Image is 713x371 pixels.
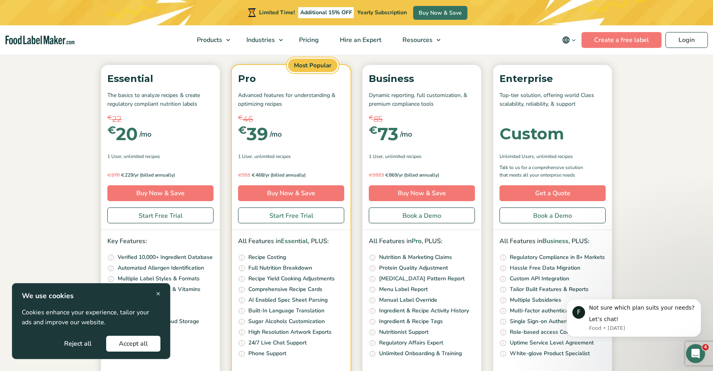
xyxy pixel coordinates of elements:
[244,36,276,44] span: Industries
[499,91,606,109] p: Top-tier solution, offering world Class scalability, reliability, & support
[379,253,452,262] p: Nutrition & Marketing Claims
[369,236,475,247] p: All Features in , PLUS:
[499,71,606,86] p: Enterprise
[248,306,324,315] p: Built-In Language Translation
[289,25,328,55] a: Pricing
[385,172,389,178] span: €
[22,308,160,328] p: Cookies enhance your experience, tailor your ads and improve our website.
[369,153,383,160] span: 1 User
[238,91,344,109] p: Advanced features for understanding & optimizing recipes
[369,172,384,178] del: 1023
[379,306,469,315] p: Ingredient & Recipe Activity History
[107,172,120,178] del: 270
[369,125,398,143] div: 73
[499,164,591,179] p: Talk to us for a comprehensive solution that meets all your enterprise needs
[369,172,373,178] span: €
[118,253,213,262] p: Verified 10,000+ Ingredient Database
[51,336,104,352] button: Reject all
[107,125,138,143] div: 20
[248,253,286,262] p: Recipe Costing
[510,285,589,294] p: Tailor Built Features & Reports
[248,264,312,272] p: Full Nutrition Breakdown
[248,317,325,326] p: Sugar Alcohols Customization
[107,185,214,201] a: Buy Now & Save
[118,274,200,283] p: Multiple Label Styles & Formats
[248,339,307,347] p: 24/7 Live Chat Support
[510,317,586,326] p: Single Sign-on Authentication
[510,339,594,347] p: Uptime Service Level Agreement
[369,171,475,179] p: 869/yr (billed annually)
[369,113,374,122] span: €
[107,207,214,223] a: Start Free Trial
[238,171,344,179] p: 468/yr (billed annually)
[281,237,308,245] span: Essential
[499,236,606,247] p: All Features in , PLUS:
[22,291,74,301] strong: We use cookies
[248,328,332,337] p: High Resolution Artwork Exports
[121,172,125,178] span: €
[194,36,223,44] span: Products
[248,285,322,294] p: Comprehensive Recipe Cards
[581,32,662,48] a: Create a free label
[107,113,112,122] span: €
[510,328,578,337] p: Role-based access Control
[238,125,247,135] span: €
[542,237,568,245] span: Business
[379,274,465,283] p: [MEDICAL_DATA] Pattern Report
[243,113,253,125] span: 46
[107,125,116,135] span: €
[357,9,407,16] span: Yearly Subscription
[337,36,382,44] span: Hire an Expert
[287,57,339,74] span: Most Popular
[534,153,573,160] span: , Unlimited Recipes
[369,207,475,223] a: Book a Demo
[107,172,111,178] span: €
[118,264,204,272] p: Automated Allergen Identification
[369,125,377,135] span: €
[369,71,475,86] p: Business
[379,349,462,358] p: Unlimited Onboarding & Training
[702,344,709,350] span: 4
[555,292,713,342] iframe: Intercom notifications message
[400,129,412,140] span: /mo
[107,91,214,109] p: The basics to analyze recipes & create regulatory compliant nutrition labels
[107,236,214,247] p: Key Features:
[156,288,160,299] span: ×
[499,126,564,142] div: Custom
[238,236,344,247] p: All Features in , PLUS:
[238,172,250,178] del: 551
[392,25,444,55] a: Resources
[106,336,160,352] button: Accept all
[270,129,282,140] span: /mo
[510,274,569,283] p: Custom API Integration
[139,129,151,140] span: /mo
[379,339,443,347] p: Regulatory Affairs Expert
[379,296,437,304] p: Manual Label Override
[369,185,475,201] a: Buy Now & Save
[379,317,443,326] p: Ingredient & Recipe Tags
[510,264,580,272] p: Hassle Free Data Migration
[248,349,286,358] p: Phone Support
[557,32,581,48] button: Change language
[248,296,328,304] p: AI Enabled Spec Sheet Parsing
[379,285,428,294] p: Menu Label Report
[330,25,390,55] a: Hire an Expert
[252,172,255,178] span: €
[510,306,578,315] p: Multi-factor authentication
[238,113,243,122] span: €
[238,125,268,143] div: 39
[686,344,705,363] iframe: Intercom live chat
[400,36,433,44] span: Resources
[238,71,344,86] p: Pro
[499,185,606,201] a: Get a Quote
[248,274,335,283] p: Recipe Yield Cooking Adjustments
[499,207,606,223] a: Book a Demo
[369,91,475,109] p: Dynamic reporting, full customization, & premium compliance tools
[6,36,74,45] a: Food Label Maker homepage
